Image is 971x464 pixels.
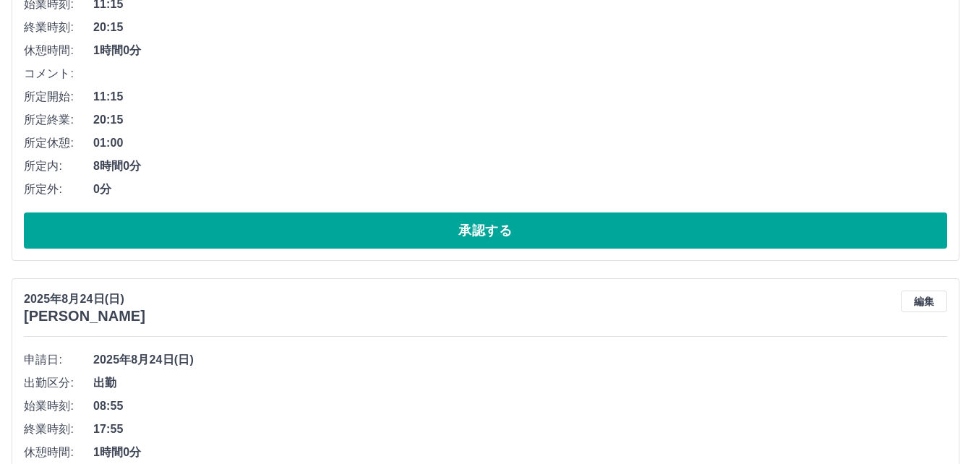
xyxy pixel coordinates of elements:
[24,398,93,415] span: 始業時刻:
[93,351,947,369] span: 2025年8月24日(日)
[93,398,947,415] span: 08:55
[24,158,93,175] span: 所定内:
[24,421,93,438] span: 終業時刻:
[24,212,947,249] button: 承認する
[901,291,947,312] button: 編集
[93,42,947,59] span: 1時間0分
[24,444,93,461] span: 休憩時間:
[93,181,947,198] span: 0分
[24,181,93,198] span: 所定外:
[93,374,947,392] span: 出勤
[24,308,145,325] h3: [PERSON_NAME]
[24,19,93,36] span: 終業時刻:
[24,134,93,152] span: 所定休憩:
[24,374,93,392] span: 出勤区分:
[24,88,93,106] span: 所定開始:
[93,111,947,129] span: 20:15
[24,111,93,129] span: 所定終業:
[93,444,947,461] span: 1時間0分
[24,42,93,59] span: 休憩時間:
[93,88,947,106] span: 11:15
[93,134,947,152] span: 01:00
[93,421,947,438] span: 17:55
[24,291,145,308] p: 2025年8月24日(日)
[24,351,93,369] span: 申請日:
[93,19,947,36] span: 20:15
[93,158,947,175] span: 8時間0分
[24,65,93,82] span: コメント:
